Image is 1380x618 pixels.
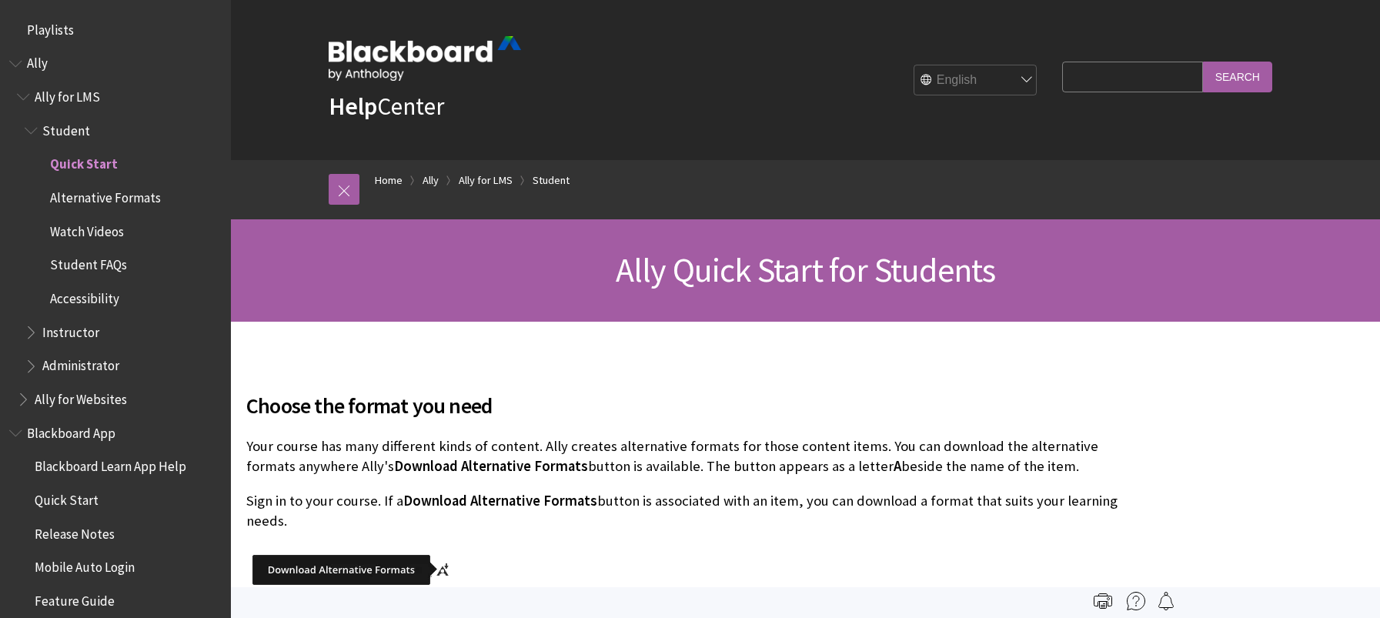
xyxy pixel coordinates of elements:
a: Ally for LMS [459,171,513,190]
img: Blackboard by Anthology [329,36,521,81]
nav: Book outline for Anthology Ally Help [9,51,222,413]
span: Download Alternative Formats [394,457,588,475]
span: Blackboard Learn App Help [35,454,186,475]
a: Student [533,171,570,190]
span: Ally [27,51,48,72]
span: A [894,457,901,475]
a: HelpCenter [329,91,444,122]
img: More help [1127,592,1145,610]
span: Accessibility [50,286,119,306]
span: Release Notes [35,521,115,542]
span: Playlists [27,17,74,38]
select: Site Language Selector [914,65,1038,96]
span: Ally for LMS [35,84,100,105]
img: Tab to the Download Alternative Formats button after the item name. Select the button to explore ... [246,546,459,593]
img: Print [1094,592,1112,610]
a: Home [375,171,403,190]
span: Blackboard App [27,420,115,441]
span: Download Alternative Formats [403,492,597,509]
p: Your course has many different kinds of content. Ally creates alternative formats for those conte... [246,436,1137,476]
span: Ally Quick Start for Students [616,249,996,291]
span: Administrator [42,353,119,374]
strong: Help [329,91,377,122]
span: Student [42,118,90,139]
a: Ally [423,171,439,190]
span: Mobile Auto Login [35,555,135,576]
p: Sign in to your course. If a button is associated with an item, you can download a format that su... [246,491,1137,531]
img: Follow this page [1157,592,1175,610]
span: Instructor [42,319,99,340]
span: Quick Start [35,487,99,508]
span: Watch Videos [50,219,124,239]
span: Student FAQs [50,252,127,273]
nav: Book outline for Playlists [9,17,222,43]
span: Feature Guide [35,588,115,609]
span: Ally for Websites [35,386,127,407]
span: Choose the format you need [246,389,1137,422]
span: Alternative Formats [50,185,161,205]
input: Search [1203,62,1272,92]
span: Quick Start [50,152,118,172]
